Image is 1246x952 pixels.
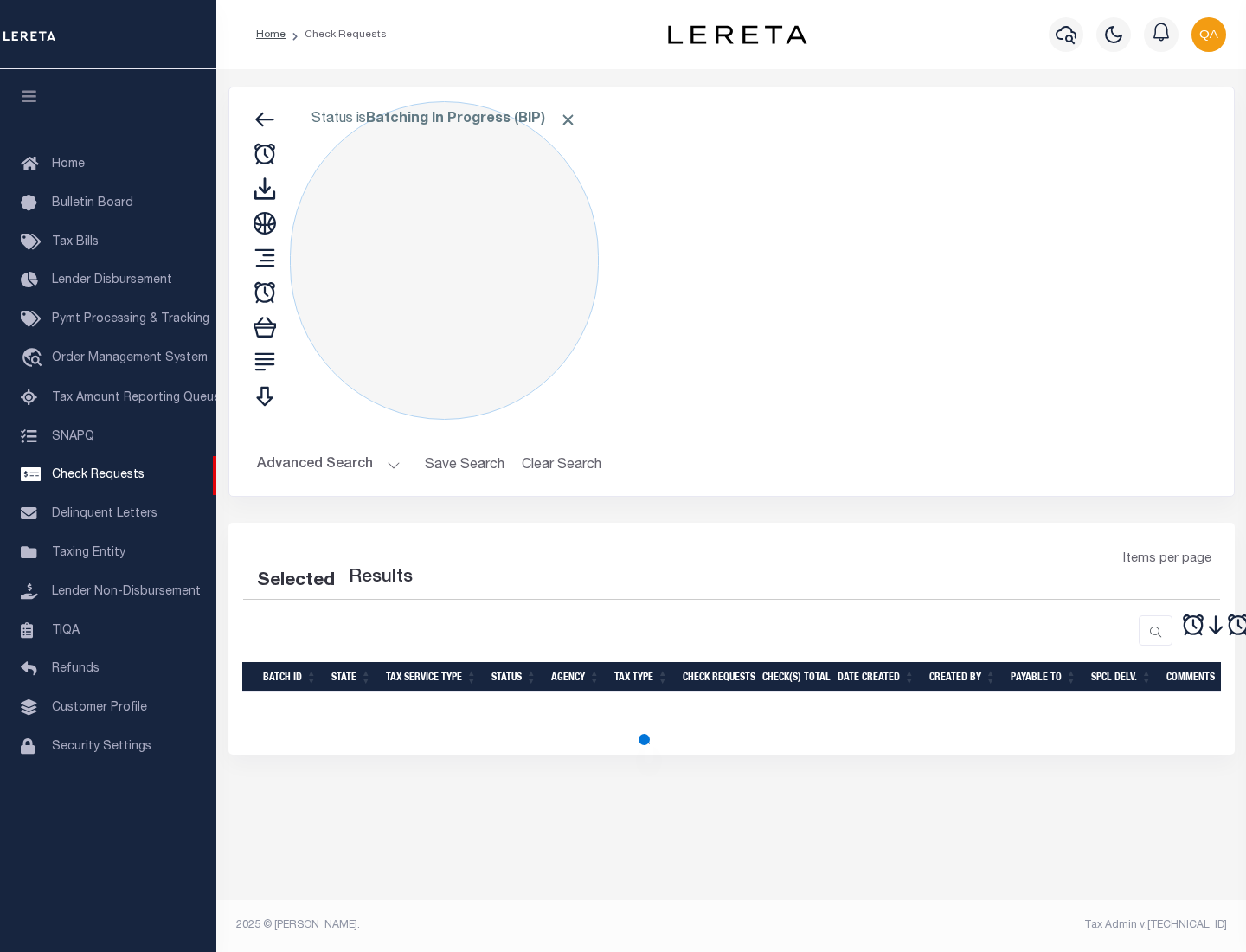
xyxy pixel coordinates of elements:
[559,111,577,129] span: Click to Remove
[256,29,286,40] a: Home
[52,158,85,170] span: Home
[52,469,145,481] span: Check Requests
[485,662,544,692] th: Status
[257,568,335,595] div: Selected
[52,274,172,286] span: Lender Disbursement
[52,392,221,404] span: Tax Amount Reporting Queue
[324,662,379,692] th: State
[223,917,732,933] div: 2025 © [PERSON_NAME].
[544,662,607,692] th: Agency
[607,662,676,692] th: Tax Type
[1191,17,1226,52] img: svg+xml;base64,PHN2ZyB4bWxucz0iaHR0cDovL3d3dy53My5vcmcvMjAwMC9zdmciIHBvaW50ZXItZXZlbnRzPSJub25lIi...
[286,27,387,42] li: Check Requests
[831,662,922,692] th: Date Created
[290,101,599,420] div: Click to Edit
[1159,662,1237,692] th: Comments
[52,236,99,248] span: Tax Bills
[668,25,806,44] img: logo-dark.svg
[52,702,147,714] span: Customer Profile
[366,113,577,126] b: Batching In Progress (BIP)
[52,663,100,675] span: Refunds
[52,547,125,559] span: Taxing Entity
[52,352,208,364] span: Order Management System
[52,624,80,636] span: TIQA
[257,448,401,482] button: Advanced Search
[1084,662,1159,692] th: Spcl Delv.
[755,662,831,692] th: Check(s) Total
[744,917,1227,933] div: Tax Admin v.[TECHNICAL_ID]
[676,662,755,692] th: Check Requests
[922,662,1004,692] th: Created By
[349,564,413,592] label: Results
[52,508,157,520] span: Delinquent Letters
[256,662,324,692] th: Batch Id
[52,313,209,325] span: Pymt Processing & Tracking
[52,586,201,598] span: Lender Non-Disbursement
[515,448,609,482] button: Clear Search
[379,662,485,692] th: Tax Service Type
[21,348,48,370] i: travel_explore
[52,197,133,209] span: Bulletin Board
[52,430,94,442] span: SNAPQ
[1004,662,1084,692] th: Payable To
[1123,550,1211,569] span: Items per page
[52,741,151,753] span: Security Settings
[414,448,515,482] button: Save Search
